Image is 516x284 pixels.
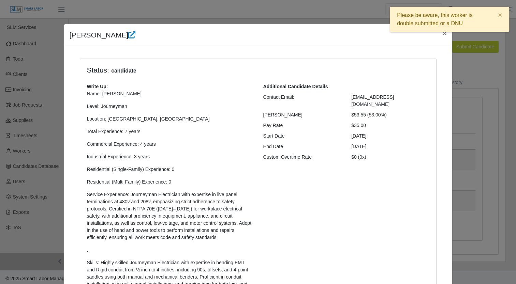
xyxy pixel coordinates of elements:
[258,94,347,108] div: Contact Email:
[258,154,347,161] div: Custom Overtime Rate
[351,154,366,160] span: $0 (0x)
[258,132,347,140] div: Start Date
[258,143,347,150] div: End Date
[87,128,253,135] p: Total Experience: 7 years
[87,141,253,148] p: Commercial Experience: 4 years
[87,66,341,75] h4: Status:
[87,153,253,160] p: Industrial Experience: 3 years
[258,111,347,119] div: [PERSON_NAME]
[87,247,253,254] p: .
[87,178,253,186] p: Residential (Multi-Family) Experience: 0
[346,111,434,119] div: $53.55 (53.00%)
[87,90,253,97] p: Name: [PERSON_NAME]
[87,103,253,110] p: Level: Journeyman
[87,191,253,241] p: Service Experience: Journeyman Electrician with expertise in live panel terminations at 480v and ...
[87,115,253,123] p: Location: [GEOGRAPHIC_DATA], [GEOGRAPHIC_DATA]
[390,7,509,32] div: Please be aware, this worker is double submitted or a DNU
[87,166,253,173] p: Residential (Single-Family) Experience: 0
[87,84,108,89] b: Write Up:
[70,30,136,41] h4: [PERSON_NAME]
[351,94,394,107] span: [EMAIL_ADDRESS][DOMAIN_NAME]
[346,132,434,140] div: [DATE]
[351,144,366,149] span: [DATE]
[109,67,138,75] span: candidate
[258,122,347,129] div: Pay Rate
[346,122,434,129] div: $35.00
[263,84,328,89] b: Additional Candidate Details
